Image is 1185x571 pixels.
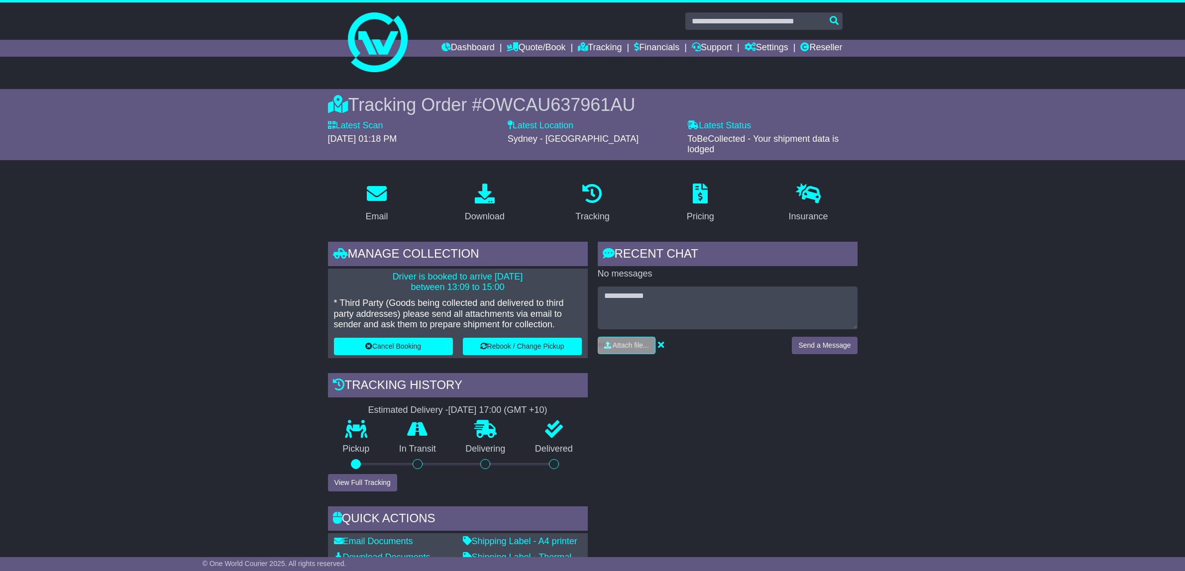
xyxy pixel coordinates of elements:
p: Delivering [451,444,521,455]
p: Delivered [520,444,588,455]
a: Support [692,40,732,57]
a: Dashboard [441,40,495,57]
div: Manage collection [328,242,588,269]
div: Pricing [687,210,714,223]
button: Send a Message [792,337,857,354]
a: Email Documents [334,536,413,546]
div: Estimated Delivery - [328,405,588,416]
a: Reseller [800,40,842,57]
div: Tracking history [328,373,588,400]
div: Tracking Order # [328,94,858,115]
a: Quote/Book [507,40,565,57]
a: Download Documents [334,552,431,562]
div: Insurance [789,210,828,223]
div: Quick Actions [328,506,588,533]
span: ToBeCollected - Your shipment data is lodged [687,134,839,155]
span: Sydney - [GEOGRAPHIC_DATA] [508,134,639,144]
span: © One World Courier 2025. All rights reserved. [203,560,346,568]
a: Insurance [782,180,835,227]
a: Email [359,180,394,227]
label: Latest Location [508,120,573,131]
button: Rebook / Change Pickup [463,338,582,355]
button: View Full Tracking [328,474,397,491]
a: Download [458,180,511,227]
label: Latest Scan [328,120,383,131]
div: RECENT CHAT [598,242,858,269]
p: * Third Party (Goods being collected and delivered to third party addresses) please send all atta... [334,298,582,330]
span: [DATE] 01:18 PM [328,134,397,144]
a: Shipping Label - A4 printer [463,536,577,546]
div: Download [465,210,505,223]
div: [DATE] 17:00 (GMT +10) [448,405,547,416]
a: Pricing [680,180,721,227]
a: Tracking [578,40,622,57]
label: Latest Status [687,120,751,131]
a: Tracking [569,180,616,227]
div: Email [365,210,388,223]
p: Pickup [328,444,385,455]
a: Financials [634,40,679,57]
p: In Transit [384,444,451,455]
p: No messages [598,269,858,280]
button: Cancel Booking [334,338,453,355]
div: Tracking [575,210,609,223]
span: OWCAU637961AU [482,95,635,115]
a: Settings [745,40,788,57]
p: Driver is booked to arrive [DATE] between 13:09 to 15:00 [334,272,582,293]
